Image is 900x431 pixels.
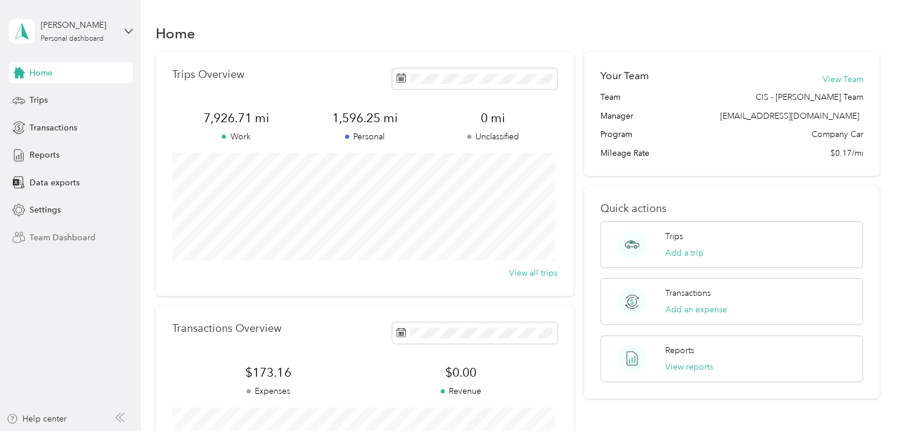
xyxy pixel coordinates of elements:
span: $0.17/mi [830,147,863,159]
p: Expenses [172,385,364,397]
span: 7,926.71 mi [172,110,301,126]
span: Company Car [811,128,863,141]
span: Home [29,67,52,79]
button: Help center [6,413,67,425]
h2: Your Team [600,68,649,83]
span: 1,596.25 mi [300,110,429,126]
span: CIS - [PERSON_NAME] Team [755,91,863,103]
span: Trips [29,94,48,106]
span: 0 mi [429,110,557,126]
span: Transactions [29,122,77,134]
span: $0.00 [364,364,557,381]
iframe: Everlance-gr Chat Button Frame [834,365,900,431]
span: Program [600,128,632,141]
button: Add an expense [665,303,727,316]
p: Trips Overview [172,68,244,81]
p: Transactions Overview [172,322,281,335]
div: Personal dashboard [41,35,104,43]
h1: Home [156,27,195,40]
button: View all trips [509,267,557,279]
p: Unclassified [429,130,557,143]
p: Work [172,130,301,143]
p: Trips [665,230,683,243]
span: Settings [29,204,61,216]
p: Revenue [364,385,557,397]
div: [PERSON_NAME] [41,19,114,31]
p: Reports [665,344,694,357]
p: Transactions [665,287,711,299]
button: View Team [822,73,863,86]
span: $173.16 [172,364,364,381]
button: Add a trip [665,247,704,259]
span: Team [600,91,620,103]
span: Manager [600,110,633,122]
span: Data exports [29,177,80,189]
span: Team Dashboard [29,231,96,244]
button: View reports [665,361,713,373]
span: Mileage Rate [600,147,649,159]
span: [EMAIL_ADDRESS][DOMAIN_NAME] [720,111,859,121]
p: Personal [300,130,429,143]
span: Reports [29,149,60,161]
p: Quick actions [600,203,863,215]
